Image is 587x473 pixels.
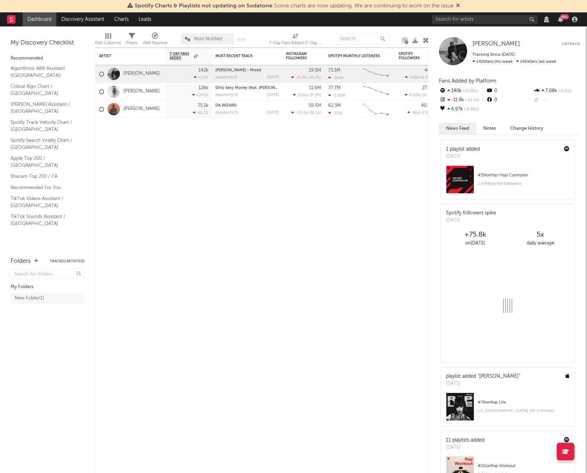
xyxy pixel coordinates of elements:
[446,437,486,444] div: 11 playlists added
[328,93,345,98] div: -1.02M
[11,257,31,266] div: Folders
[170,52,192,60] span: 7-Day Fans Added
[486,96,533,105] div: 0
[421,93,433,97] span: -18.6 %
[446,210,496,217] div: Spotify followers spike
[472,41,520,47] span: [PERSON_NAME]
[215,68,261,72] a: [PERSON_NAME] - Mixed
[95,30,121,50] div: Edit Columns
[123,106,160,112] a: [PERSON_NAME]
[442,231,508,239] div: +75.8k
[478,180,569,188] div: 1.69M playlist followers
[360,101,392,118] svg: Chart title
[11,154,78,169] a: Apple Top 200 / [GEOGRAPHIC_DATA]
[134,12,156,26] a: Leads
[215,68,279,72] div: Luther - Mixed
[478,398,569,407] div: # 76 on Rap Life
[293,93,321,97] div: ( )
[405,75,434,80] div: ( )
[478,407,569,415] div: US, [GEOGRAPHIC_DATA], DE (+ 2 more)
[503,123,550,134] button: Change History
[194,37,222,41] span: Most Notified
[432,15,538,24] input: Search for artists
[420,111,433,115] span: -2.99 %
[439,123,476,134] button: News Feed
[308,76,320,80] span: -54.5 %
[11,54,85,63] div: Recommended
[143,30,167,50] div: A&R Pipeline
[478,462,569,470] div: # 10 on Rap Workout
[360,65,392,83] svg: Chart title
[446,153,482,160] div: [DATE]
[99,54,152,58] div: Artist
[291,110,321,115] div: ( )
[328,86,341,90] div: 77.7M
[215,54,268,58] div: Most Recent Track
[360,83,392,101] svg: Chart title
[472,41,520,48] a: [PERSON_NAME]
[215,75,238,79] div: popularity: 11
[439,105,486,114] div: 6.97k
[126,30,137,50] div: Filters
[442,239,508,248] div: on [DATE]
[308,111,320,115] span: -28.1 %
[193,110,208,115] div: -61.1 %
[441,393,575,426] a: #76onRap LifeUS, [GEOGRAPHIC_DATA], DE (+2more)
[508,239,573,248] div: daily average
[215,111,238,115] div: popularity: 71
[135,3,454,9] span: : Some charts are now updating. We are continuing to work on the issue
[11,283,85,291] div: My Folders
[296,76,307,80] span: -11.9k
[11,119,78,133] a: Spotify Track Velocity Chart / [GEOGRAPHIC_DATA]
[456,3,460,9] span: Dismiss
[109,12,134,26] a: Charts
[410,76,418,80] span: 140k
[405,93,434,97] div: ( )
[446,444,486,451] div: [DATE]
[215,86,279,90] div: Dirty Sexy Money (feat. Charli XCX & French Montana) - Mesto Remix
[215,104,279,108] div: DA WIZARD
[11,293,85,304] a: New Folder(1)
[269,30,322,50] div: 7-Day Fans Added (7-Day Fans Added)
[328,103,341,108] div: 62.3M
[557,89,571,93] span: -2.11 %
[194,75,208,80] div: +1.5 %
[215,86,377,90] a: Dirty Sexy Money (feat. [PERSON_NAME] & French [US_STATE]) - [PERSON_NAME] Remix
[192,93,208,97] div: +245 %
[50,260,85,263] button: Tracked Artists(3)
[309,68,321,73] div: 19.5M
[135,3,272,9] span: Spotify Charts & Playlists not updating on Sodatone
[328,75,344,80] div: -269k
[215,104,237,108] a: DA WIZARD
[533,86,580,96] div: 7.08k
[439,96,486,105] div: -11.9k
[472,60,556,64] span: 140k fans last week
[15,294,44,303] div: New Folder ( 1 )
[123,71,160,77] a: [PERSON_NAME]
[11,213,78,227] a: TikTok Sounds Assistant / [GEOGRAPHIC_DATA]
[409,93,420,97] span: 4.83k
[267,93,279,97] div: [DATE]
[558,17,563,22] button: 99+
[533,96,580,105] div: --
[123,89,160,95] a: [PERSON_NAME]
[486,86,533,96] div: 0
[267,111,279,115] div: [DATE]
[472,53,515,57] span: Tracking Since: [DATE]
[291,75,321,80] div: ( )
[308,93,320,97] span: -37.3 %
[198,103,208,108] div: 75.1k
[56,12,109,26] a: Discovery Assistant
[399,52,423,60] div: Spotify Followers
[446,380,520,387] div: [DATE]
[439,86,486,96] div: 140k
[286,52,311,60] div: Instagram Followers
[298,93,307,97] span: 13.6k
[421,103,434,108] div: 40.7M
[336,34,389,44] input: Search...
[408,110,434,115] div: ( )
[269,39,322,47] div: 7-Day Fans Added (7-Day Fans Added)
[126,39,137,47] div: Filters
[328,111,343,115] div: -215k
[508,231,573,239] div: 5 x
